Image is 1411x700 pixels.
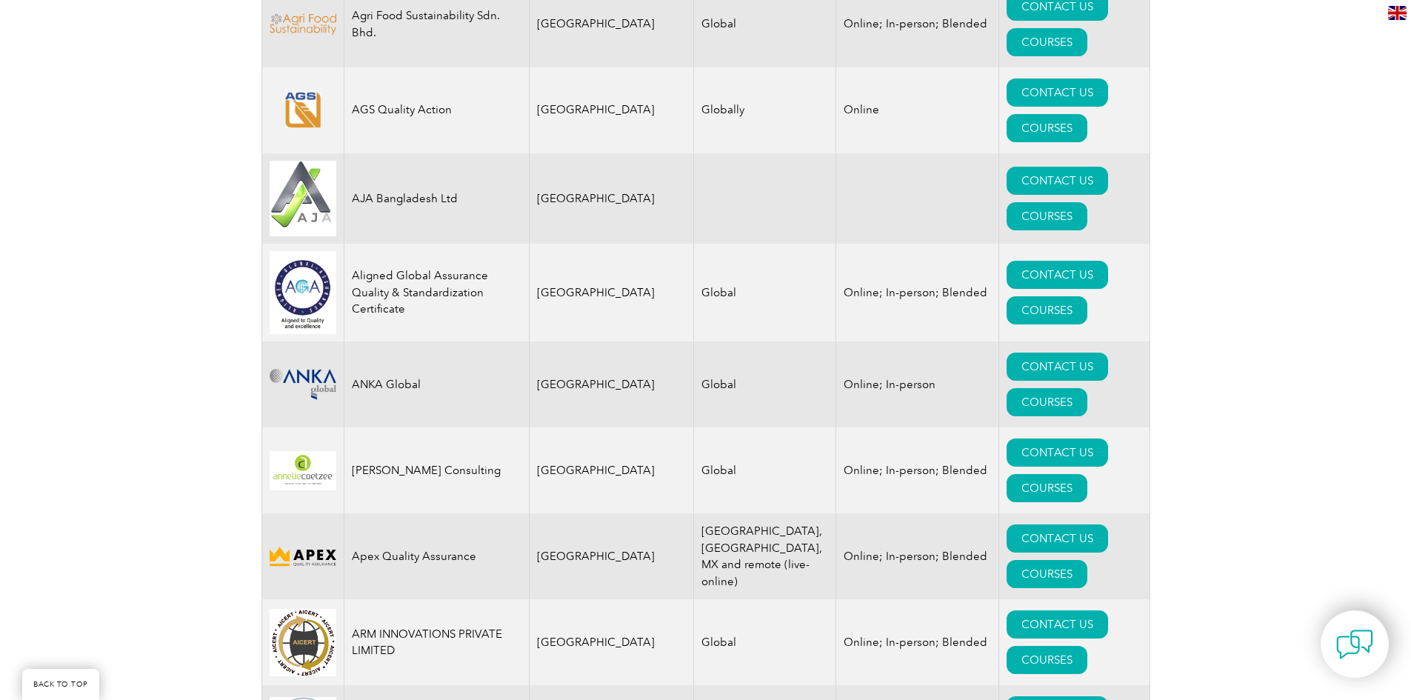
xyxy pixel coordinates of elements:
[344,513,529,599] td: Apex Quality Assurance
[1007,261,1108,289] a: CONTACT US
[270,251,336,334] img: 049e7a12-d1a0-ee11-be37-00224893a058-logo.jpg
[344,67,529,153] td: AGS Quality Action
[344,244,529,341] td: Aligned Global Assurance Quality & Standardization Certificate
[836,427,999,513] td: Online; In-person; Blended
[1007,79,1108,107] a: CONTACT US
[1007,388,1087,416] a: COURSES
[694,599,836,685] td: Global
[1007,646,1087,674] a: COURSES
[1007,560,1087,588] a: COURSES
[344,599,529,685] td: ARM INNOVATIONS PRIVATE LIMITED
[344,153,529,244] td: AJA Bangladesh Ltd
[694,341,836,427] td: Global
[344,427,529,513] td: [PERSON_NAME] Consulting
[694,427,836,513] td: Global
[694,67,836,153] td: Globally
[529,599,694,685] td: [GEOGRAPHIC_DATA]
[836,244,999,341] td: Online; In-person; Blended
[529,513,694,599] td: [GEOGRAPHIC_DATA]
[1007,114,1087,142] a: COURSES
[1007,439,1108,467] a: CONTACT US
[529,427,694,513] td: [GEOGRAPHIC_DATA]
[344,341,529,427] td: ANKA Global
[836,67,999,153] td: Online
[1007,610,1108,639] a: CONTACT US
[529,244,694,341] td: [GEOGRAPHIC_DATA]
[270,369,336,400] img: c09c33f4-f3a0-ea11-a812-000d3ae11abd-logo.png
[1007,28,1087,56] a: COURSES
[836,599,999,685] td: Online; In-person; Blended
[270,92,336,128] img: e8128bb3-5a91-eb11-b1ac-002248146a66-logo.png
[270,13,336,35] img: f9836cf2-be2c-ed11-9db1-00224814fd52-logo.png
[22,669,99,700] a: BACK TO TOP
[694,244,836,341] td: Global
[1336,626,1373,663] img: contact-chat.png
[270,609,336,676] img: d4f7149c-8dc9-ef11-a72f-002248108aed-logo.jpg
[270,451,336,490] img: 4c453107-f848-ef11-a316-002248944286-logo.png
[836,513,999,599] td: Online; In-person; Blended
[1007,524,1108,553] a: CONTACT US
[694,513,836,599] td: [GEOGRAPHIC_DATA], [GEOGRAPHIC_DATA], MX and remote (live-online)
[529,67,694,153] td: [GEOGRAPHIC_DATA]
[529,153,694,244] td: [GEOGRAPHIC_DATA]
[1007,167,1108,195] a: CONTACT US
[270,161,336,237] img: e9ac0e2b-848c-ef11-8a6a-00224810d884-logo.jpg
[1007,353,1108,381] a: CONTACT US
[836,341,999,427] td: Online; In-person
[1007,296,1087,324] a: COURSES
[270,544,336,569] img: cdfe6d45-392f-f011-8c4d-000d3ad1ee32-logo.png
[1007,474,1087,502] a: COURSES
[1007,202,1087,230] a: COURSES
[1388,6,1407,20] img: en
[529,341,694,427] td: [GEOGRAPHIC_DATA]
